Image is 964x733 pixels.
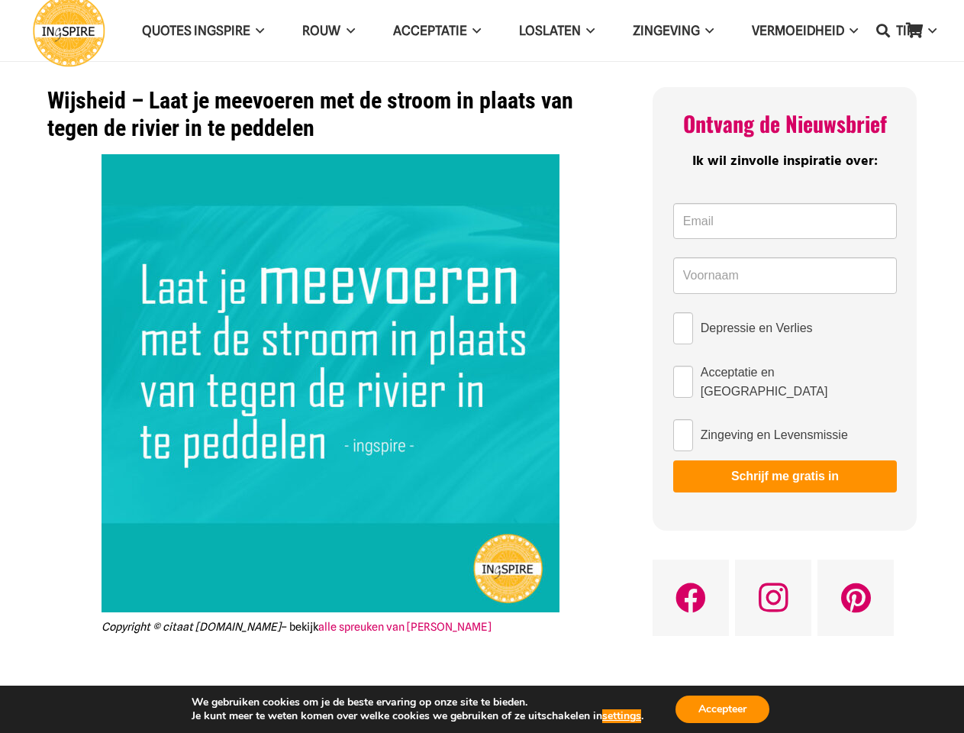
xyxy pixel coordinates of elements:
[675,696,769,723] button: Accepteer
[123,11,283,50] a: QUOTES INGSPIREQUOTES INGSPIRE Menu
[192,696,643,709] p: We gebruiken cookies om je de beste ervaring op onze site te bieden.
[733,11,877,50] a: VERMOEIDHEIDVERMOEIDHEID Menu
[102,620,281,633] em: Copyright © citaat [DOMAIN_NAME]
[922,11,936,50] span: TIPS Menu
[700,11,714,50] span: Zingeving Menu
[250,11,264,50] span: QUOTES INGSPIRE Menu
[47,87,614,142] h1: Wijsheid – Laat je meevoeren met de stroom in plaats van tegen de rivier in te peddelen
[602,709,641,723] button: settings
[673,366,693,398] input: Acceptatie en [GEOGRAPHIC_DATA]
[683,108,887,139] span: Ontvang de Nieuwsbrief
[393,23,467,38] span: Acceptatie
[877,11,955,50] a: TIPSTIPS Menu
[896,23,922,38] span: TIPS
[318,620,492,633] a: alle spreuken van [PERSON_NAME]
[752,23,844,38] span: VERMOEIDHEID
[467,11,481,50] span: Acceptatie Menu
[519,23,581,38] span: Loslaten
[500,11,614,50] a: LoslatenLoslaten Menu
[701,363,897,401] span: Acceptatie en [GEOGRAPHIC_DATA]
[817,560,894,636] a: Pinterest
[302,23,340,38] span: ROUW
[340,11,354,50] span: ROUW Menu
[142,23,250,38] span: QUOTES INGSPIRE
[374,11,500,50] a: AcceptatieAcceptatie Menu
[653,560,729,636] a: Facebook
[701,318,813,337] span: Depressie en Verlies
[673,419,693,451] input: Zingeving en Levensmissie
[692,150,878,173] span: Ik wil zinvolle inspiratie over:
[673,312,693,344] input: Depressie en Verlies
[283,11,373,50] a: ROUWROUW Menu
[673,203,897,240] input: Email
[673,257,897,294] input: Voornaam
[614,11,733,50] a: ZingevingZingeving Menu
[102,618,559,636] figcaption: – bekijk
[868,11,898,50] a: Zoeken
[844,11,858,50] span: VERMOEIDHEID Menu
[633,23,700,38] span: Zingeving
[192,709,643,723] p: Je kunt meer te weten komen over welke cookies we gebruiken of ze uitschakelen in .
[581,11,595,50] span: Loslaten Menu
[735,560,811,636] a: Instagram
[701,425,848,444] span: Zingeving en Levensmissie
[673,460,897,492] button: Schrijf me gratis in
